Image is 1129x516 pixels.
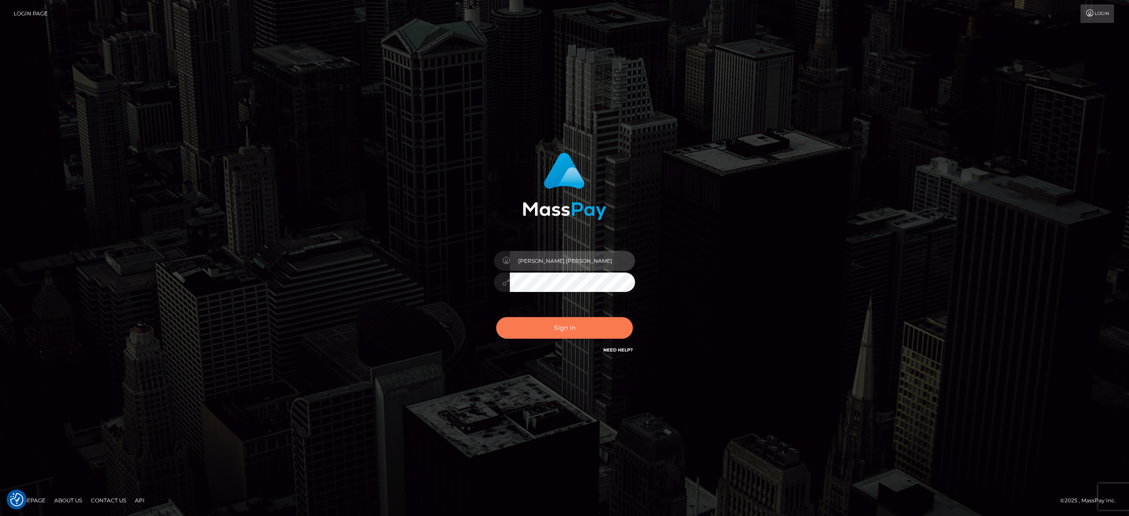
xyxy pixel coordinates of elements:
a: Login Page [14,4,48,23]
a: Contact Us [87,494,130,507]
button: Sign in [496,317,633,339]
a: Login [1080,4,1114,23]
input: Username... [510,251,635,271]
a: About Us [51,494,86,507]
a: API [131,494,148,507]
button: Consent Preferences [10,493,23,506]
div: © 2025 , MassPay Inc. [1060,496,1122,505]
a: Need Help? [603,347,633,353]
img: Revisit consent button [10,493,23,506]
img: MassPay Login [523,153,606,220]
a: Homepage [10,494,49,507]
